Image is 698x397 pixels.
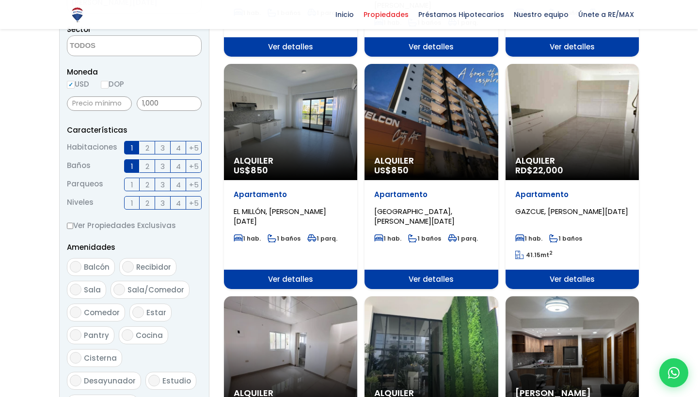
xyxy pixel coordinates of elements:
[391,164,409,176] span: 850
[408,234,441,243] span: 1 baños
[526,251,540,259] span: 41.15
[234,234,261,243] span: 1 hab.
[251,164,268,176] span: 850
[224,270,357,289] span: Ver detalles
[224,64,357,289] a: Alquiler US$850 Apartamento EL MILLÓN, [PERSON_NAME][DATE] 1 hab. 1 baños 1 parq. Ver detalles
[84,307,120,318] span: Comedor
[67,141,117,154] span: Habitaciones
[70,329,81,341] input: Pantry
[67,78,89,90] label: USD
[145,142,149,154] span: 2
[189,142,199,154] span: +5
[84,262,110,272] span: Balcón
[131,197,133,209] span: 1
[162,376,191,386] span: Estudio
[145,197,149,209] span: 2
[67,196,94,210] span: Niveles
[67,178,103,191] span: Parqueos
[374,190,488,199] p: Apartamento
[127,285,184,295] span: Sala/Comedor
[234,206,326,226] span: EL MILLÓN, [PERSON_NAME][DATE]
[176,160,181,172] span: 4
[189,197,199,209] span: +5
[331,7,359,22] span: Inicio
[84,376,136,386] span: Desayunador
[84,330,109,340] span: Pantry
[515,234,542,243] span: 1 hab.
[67,219,202,231] label: Ver Propiedades Exclusivas
[234,190,348,199] p: Apartamento
[506,270,639,289] span: Ver detalles
[176,179,181,191] span: 4
[189,160,199,172] span: +5
[131,179,133,191] span: 1
[67,96,132,111] input: Precio mínimo
[160,160,165,172] span: 3
[365,37,498,57] span: Ver detalles
[448,234,478,243] span: 1 parq.
[515,190,629,199] p: Apartamento
[145,160,149,172] span: 2
[131,160,133,172] span: 1
[67,241,202,253] p: Amenidades
[160,197,165,209] span: 3
[132,306,144,318] input: Estar
[176,142,181,154] span: 4
[136,330,163,340] span: Cocina
[146,307,166,318] span: Estar
[365,64,498,289] a: Alquiler US$850 Apartamento [GEOGRAPHIC_DATA], [PERSON_NAME][DATE] 1 hab. 1 baños 1 parq. Ver det...
[515,164,563,176] span: RD$
[137,96,202,111] input: Precio máximo
[359,7,413,22] span: Propiedades
[533,164,563,176] span: 22,000
[573,7,639,22] span: Únete a RE/MAX
[113,284,125,295] input: Sala/Comedor
[84,353,117,363] span: Cisterna
[515,156,629,166] span: Alquiler
[268,234,301,243] span: 1 baños
[122,261,134,273] input: Recibidor
[67,24,91,34] span: Sector
[70,375,81,386] input: Desayunador
[70,261,81,273] input: Balcón
[374,156,488,166] span: Alquiler
[67,36,161,57] textarea: Search
[67,66,202,78] span: Moneda
[67,223,73,229] input: Ver Propiedades Exclusivas
[69,6,86,23] img: Logo de REMAX
[549,249,553,257] sup: 2
[413,7,509,22] span: Préstamos Hipotecarios
[365,270,498,289] span: Ver detalles
[136,262,171,272] span: Recibidor
[160,179,165,191] span: 3
[67,124,202,136] p: Características
[101,81,109,89] input: DOP
[101,78,124,90] label: DOP
[67,81,75,89] input: USD
[307,234,337,243] span: 1 parq.
[84,285,101,295] span: Sala
[145,179,149,191] span: 2
[70,352,81,364] input: Cisterna
[176,197,181,209] span: 4
[506,37,639,57] span: Ver detalles
[160,142,165,154] span: 3
[549,234,582,243] span: 1 baños
[374,164,409,176] span: US$
[131,142,133,154] span: 1
[234,164,268,176] span: US$
[67,159,91,173] span: Baños
[509,7,573,22] span: Nuestro equipo
[148,375,160,386] input: Estudio
[122,329,133,341] input: Cocina
[515,251,553,259] span: mt
[189,179,199,191] span: +5
[374,206,455,226] span: [GEOGRAPHIC_DATA], [PERSON_NAME][DATE]
[374,234,401,243] span: 1 hab.
[70,284,81,295] input: Sala
[234,156,348,166] span: Alquiler
[224,37,357,57] span: Ver detalles
[70,306,81,318] input: Comedor
[515,206,628,216] span: GAZCUE, [PERSON_NAME][DATE]
[506,64,639,289] a: Alquiler RD$22,000 Apartamento GAZCUE, [PERSON_NAME][DATE] 1 hab. 1 baños 41.15mt2 Ver detalles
